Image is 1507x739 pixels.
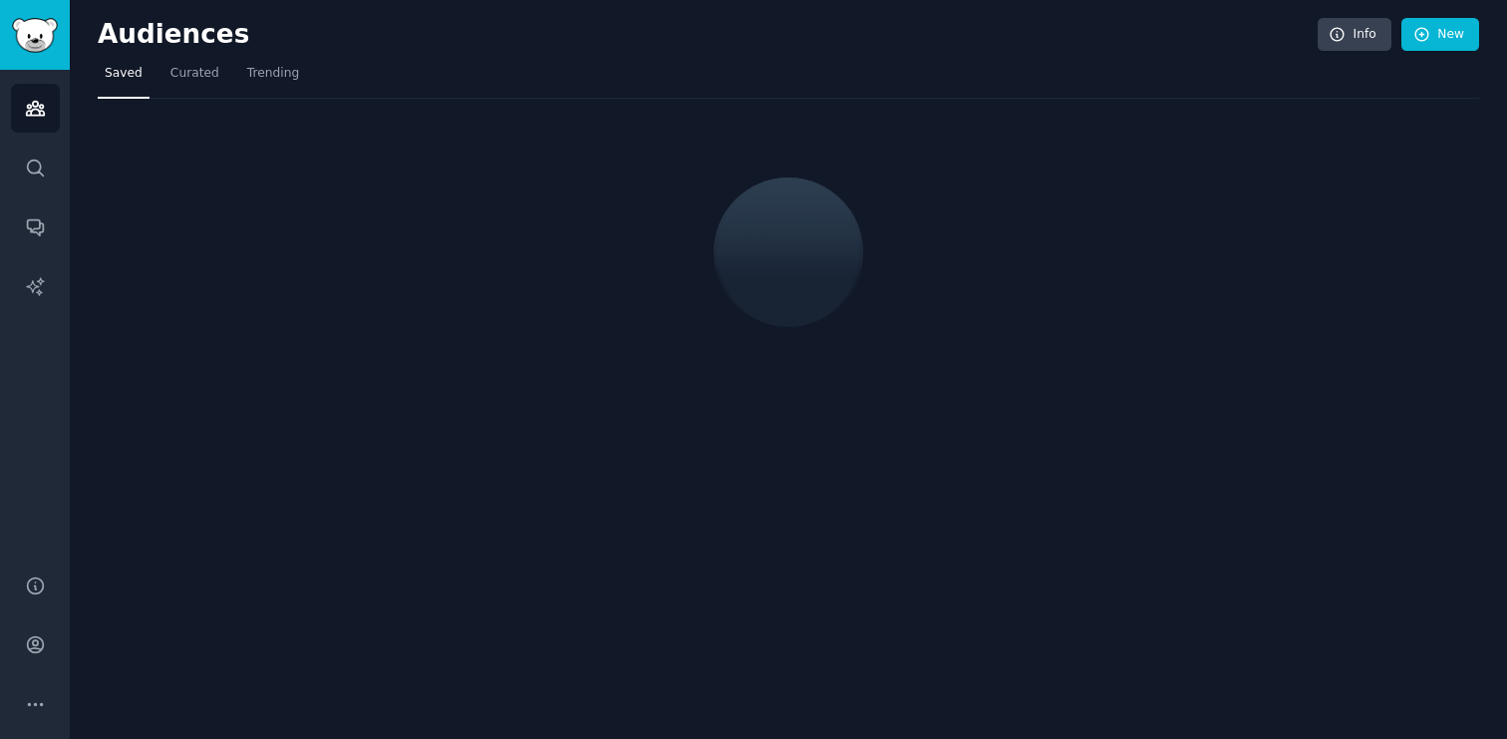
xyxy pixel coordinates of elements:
span: Trending [247,65,299,83]
a: Trending [240,58,306,99]
img: GummySearch logo [12,18,58,53]
span: Saved [105,65,143,83]
a: New [1401,18,1479,52]
span: Curated [170,65,219,83]
a: Saved [98,58,150,99]
a: Info [1318,18,1391,52]
h2: Audiences [98,19,1318,51]
a: Curated [163,58,226,99]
